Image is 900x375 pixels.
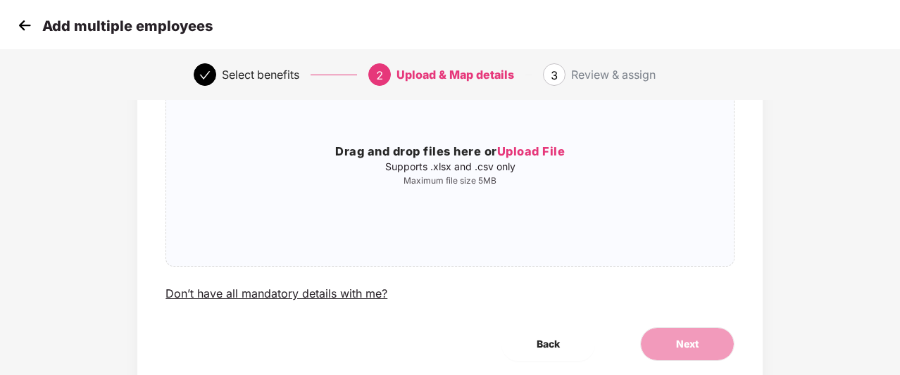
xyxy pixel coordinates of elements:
[222,63,299,86] div: Select benefits
[42,18,213,34] p: Add multiple employees
[501,327,595,361] button: Back
[537,336,560,352] span: Back
[571,63,656,86] div: Review & assign
[166,143,734,161] h3: Drag and drop files here or
[396,63,514,86] div: Upload & Map details
[165,286,387,301] div: Don’t have all mandatory details with me?
[14,15,35,36] img: svg+xml;base64,PHN2ZyB4bWxucz0iaHR0cDovL3d3dy53My5vcmcvMjAwMC9zdmciIHdpZHRoPSIzMCIgaGVpZ2h0PSIzMC...
[551,68,558,82] span: 3
[199,70,211,81] span: check
[166,161,734,172] p: Supports .xlsx and .csv only
[166,175,734,186] p: Maximum file size 5MB
[376,68,383,82] span: 2
[640,327,735,361] button: Next
[166,63,734,266] span: Drag and drop files here orUpload FileSupports .xlsx and .csv onlyMaximum file size 5MB
[497,144,565,158] span: Upload File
